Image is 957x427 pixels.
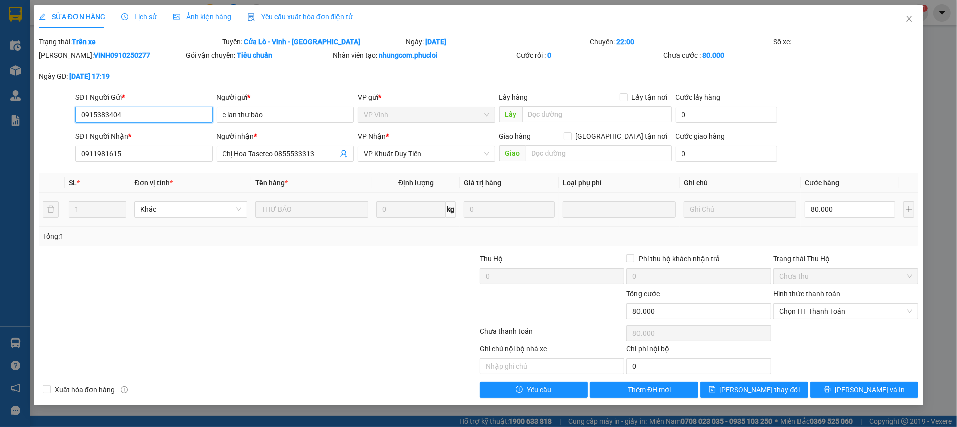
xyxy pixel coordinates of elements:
[134,179,172,187] span: Đơn vị tính
[547,51,551,59] b: 0
[186,50,331,61] div: Gói vận chuyển:
[772,36,919,47] div: Số xe:
[805,179,839,187] span: Cước hàng
[720,384,800,395] span: [PERSON_NAME] thay đổi
[173,13,180,20] span: picture
[499,93,528,101] span: Lấy hàng
[13,13,63,63] img: logo.jpg
[559,173,680,193] th: Loại phụ phí
[835,384,905,395] span: [PERSON_NAME] và In
[527,384,551,395] span: Yêu cầu
[617,386,624,394] span: plus
[39,71,184,82] div: Ngày GD:
[39,13,105,21] span: SỬA ĐƠN HÀNG
[779,269,912,284] span: Chưa thu
[255,201,368,218] input: VD: Bàn, Ghế
[75,92,213,103] div: SĐT Người Gửi
[333,50,514,61] div: Nhân viên tạo:
[464,201,555,218] input: 0
[676,132,725,140] label: Cước giao hàng
[464,179,501,187] span: Giá trị hàng
[69,72,110,80] b: [DATE] 17:19
[173,13,231,21] span: Ảnh kiện hàng
[824,386,831,394] span: printer
[94,51,150,59] b: VINH0910250277
[479,326,625,343] div: Chưa thanh toán
[626,343,771,358] div: Chi phí nội bộ
[526,145,672,161] input: Dọc đường
[499,132,531,140] span: Giao hàng
[773,253,918,264] div: Trạng thái Thu Hộ
[247,13,255,21] img: icon
[499,145,526,161] span: Giao
[398,179,434,187] span: Định lượng
[358,92,495,103] div: VP gửi
[700,382,809,398] button: save[PERSON_NAME] thay đổi
[663,50,808,61] div: Chưa cước :
[895,5,923,33] button: Close
[43,201,59,218] button: delete
[39,50,184,61] div: [PERSON_NAME]:
[51,384,119,395] span: Xuất hóa đơn hàng
[480,358,624,374] input: Nhập ghi chú
[522,106,672,122] input: Dọc đường
[680,173,801,193] th: Ghi chú
[69,179,77,187] span: SL
[425,38,446,46] b: [DATE]
[364,146,489,161] span: VP Khuất Duy Tiến
[13,73,95,89] b: GỬI : VP Vinh
[255,179,288,187] span: Tên hàng
[121,386,128,393] span: info-circle
[773,290,840,298] label: Hình thức thanh toán
[480,343,624,358] div: Ghi chú nội bộ nhà xe
[121,13,128,20] span: clock-circle
[702,51,724,59] b: 80.000
[244,38,360,46] b: Cửa Lò - Vinh - [GEOGRAPHIC_DATA]
[121,13,157,21] span: Lịch sử
[140,202,241,217] span: Khác
[237,51,272,59] b: Tiêu chuẩn
[38,36,221,47] div: Trạng thái:
[589,36,772,47] div: Chuyến:
[499,106,522,122] span: Lấy
[75,131,213,142] div: SĐT Người Nhận
[217,92,354,103] div: Người gửi
[905,15,913,23] span: close
[43,231,370,242] div: Tổng: 1
[684,201,796,218] input: Ghi Chú
[628,384,671,395] span: Thêm ĐH mới
[676,146,777,162] input: Cước giao hàng
[616,38,634,46] b: 22:00
[221,36,405,47] div: Tuyến:
[626,290,660,298] span: Tổng cước
[480,255,503,263] span: Thu Hộ
[709,386,716,394] span: save
[676,93,721,101] label: Cước lấy hàng
[39,13,46,20] span: edit
[72,38,96,46] b: Trên xe
[364,107,489,122] span: VP Vinh
[217,131,354,142] div: Người nhận
[247,13,353,21] span: Yêu cầu xuất hóa đơn điện tử
[358,132,386,140] span: VP Nhận
[903,201,914,218] button: plus
[572,131,672,142] span: [GEOGRAPHIC_DATA] tận nơi
[628,92,672,103] span: Lấy tận nơi
[516,50,661,61] div: Cước rồi :
[516,386,523,394] span: exclamation-circle
[480,382,588,398] button: exclamation-circleYêu cầu
[340,150,348,158] span: user-add
[405,36,588,47] div: Ngày:
[94,37,419,50] li: Hotline: 02386655777, 02462925925, 0944789456
[634,253,724,264] span: Phí thu hộ khách nhận trả
[590,382,698,398] button: plusThêm ĐH mới
[779,304,912,319] span: Chọn HT Thanh Toán
[810,382,918,398] button: printer[PERSON_NAME] và In
[94,25,419,37] li: [PERSON_NAME], [PERSON_NAME]
[676,107,777,123] input: Cước lấy hàng
[446,201,456,218] span: kg
[379,51,438,59] b: nhungcom.phucloi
